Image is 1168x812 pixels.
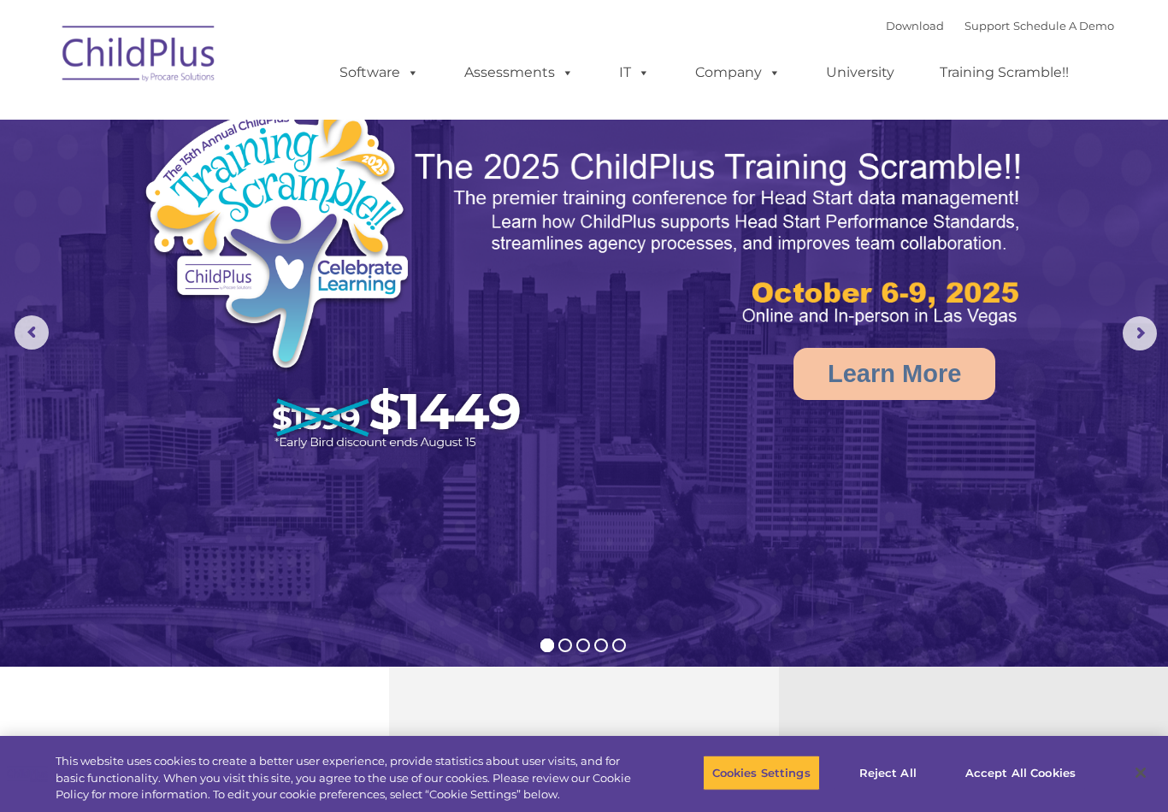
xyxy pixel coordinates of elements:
[1122,754,1159,791] button: Close
[703,755,820,791] button: Cookies Settings
[56,753,642,803] div: This website uses cookies to create a better user experience, provide statistics about user visit...
[835,755,941,791] button: Reject All
[678,56,798,90] a: Company
[809,56,911,90] a: University
[1013,19,1114,32] a: Schedule A Demo
[602,56,667,90] a: IT
[886,19,1114,32] font: |
[322,56,436,90] a: Software
[923,56,1086,90] a: Training Scramble!!
[964,19,1010,32] a: Support
[956,755,1085,791] button: Accept All Cookies
[793,348,995,400] a: Learn More
[447,56,591,90] a: Assessments
[886,19,944,32] a: Download
[54,14,225,99] img: ChildPlus by Procare Solutions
